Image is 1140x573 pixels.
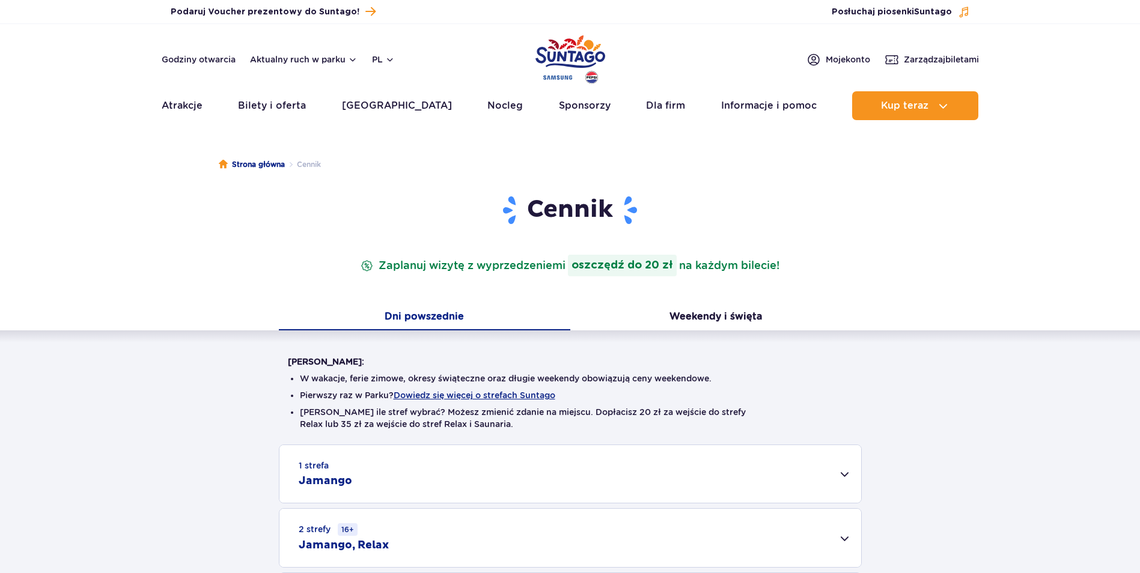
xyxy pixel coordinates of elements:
[358,255,782,276] p: Zaplanuj wizytę z wyprzedzeniem na każdym bilecie!
[238,91,306,120] a: Bilety i oferta
[394,390,555,400] button: Dowiedz się więcej o strefach Suntago
[806,52,870,67] a: Mojekonto
[299,459,329,471] small: 1 strefa
[914,8,952,16] span: Suntago
[885,52,979,67] a: Zarządzajbiletami
[300,372,841,384] li: W wakacje, ferie zimowe, okresy świąteczne oraz długie weekendy obowiązują ceny weekendowe.
[832,6,952,18] span: Posłuchaj piosenki
[299,538,389,553] h2: Jamango, Relax
[162,91,203,120] a: Atrakcje
[250,55,358,64] button: Aktualny ruch w parku
[219,159,285,171] a: Strona główna
[881,100,928,111] span: Kup teraz
[338,523,358,536] small: 16+
[299,474,352,488] h2: Jamango
[300,406,841,430] li: [PERSON_NAME] ile stref wybrać? Możesz zmienić zdanie na miejscu. Dopłacisz 20 zł za wejście do s...
[285,159,321,171] li: Cennik
[288,195,853,226] h1: Cennik
[721,91,817,120] a: Informacje i pomoc
[171,4,376,20] a: Podaruj Voucher prezentowy do Suntago!
[372,53,395,65] button: pl
[852,91,978,120] button: Kup teraz
[535,30,605,85] a: Park of Poland
[904,53,979,65] span: Zarządzaj biletami
[279,305,570,330] button: Dni powszednie
[832,6,970,18] button: Posłuchaj piosenkiSuntago
[299,523,358,536] small: 2 strefy
[646,91,685,120] a: Dla firm
[288,357,364,366] strong: [PERSON_NAME]:
[568,255,677,276] strong: oszczędź do 20 zł
[300,389,841,401] li: Pierwszy raz w Parku?
[171,6,359,18] span: Podaruj Voucher prezentowy do Suntago!
[162,53,236,65] a: Godziny otwarcia
[570,305,862,330] button: Weekendy i święta
[826,53,870,65] span: Moje konto
[342,91,452,120] a: [GEOGRAPHIC_DATA]
[487,91,523,120] a: Nocleg
[559,91,611,120] a: Sponsorzy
